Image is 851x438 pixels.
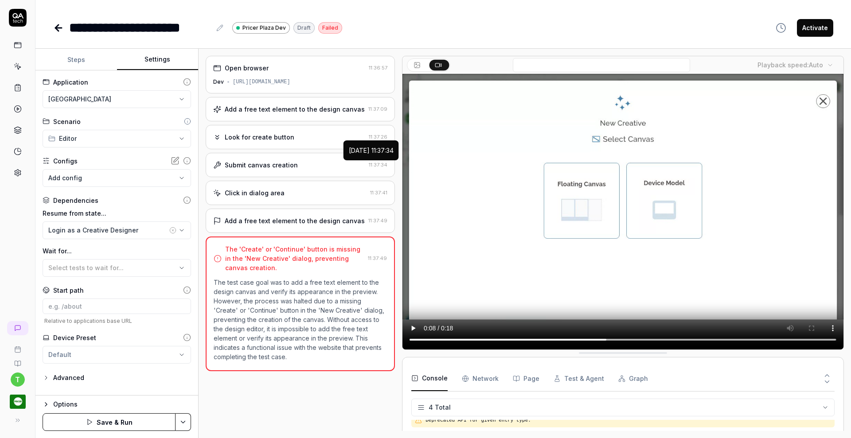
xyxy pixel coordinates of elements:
button: Options [43,399,191,410]
button: Test & Agent [554,366,604,391]
div: Device Preset [53,333,96,342]
div: Look for create button [225,132,294,142]
div: Configs [53,156,78,166]
button: Steps [35,49,117,70]
label: Wait for... [43,246,191,256]
time: 11:37:49 [368,217,387,224]
a: Documentation [4,353,31,367]
span: Relative to applications base URL [43,318,191,324]
span: [GEOGRAPHIC_DATA] [48,94,111,104]
div: Dev [213,78,224,86]
button: [GEOGRAPHIC_DATA] [43,90,191,108]
a: Book a call with us [4,339,31,353]
div: Open browser [225,63,269,73]
pre: Deprecated API for given entry type. [425,417,831,424]
div: [URL][DOMAIN_NAME] [233,78,290,86]
div: Scenario [53,117,81,126]
button: Graph [618,366,648,391]
button: t [11,372,25,387]
button: Activate [797,19,833,37]
div: Add a free text element to the design canvas [225,216,365,225]
div: Failed [318,22,342,34]
div: Click in dialog area [225,188,285,198]
a: Pricer Plaza Dev [232,22,290,34]
button: Settings [117,49,199,70]
time: 11:37:49 [368,255,387,261]
div: Options [53,399,191,410]
button: Editor [43,130,191,147]
div: The 'Create' or 'Continue' button is missing in the 'New Creative' dialog, preventing canvas crea... [225,244,364,272]
button: Network [462,366,499,391]
span: Editor [59,134,77,143]
div: Draft [293,22,315,34]
button: Select tests to wait for... [43,259,191,277]
div: Application [53,78,88,87]
button: Page [513,366,539,391]
div: Submit canvas creation [225,160,298,170]
time: 11:37:41 [370,190,387,196]
time: 11:37:09 [368,106,387,112]
time: 11:36:57 [369,65,387,71]
div: Start path [53,286,84,295]
img: Pricer.com Logo [10,394,26,410]
time: 11:37:34 [369,162,387,168]
div: [DATE] 11:37:34 [349,146,394,155]
button: Save & Run [43,413,176,431]
button: View version history [770,19,792,37]
div: Add a free text element to the design canvas [225,105,365,114]
button: Pricer.com Logo [4,387,31,411]
input: e.g. /about [43,298,191,314]
button: Login as a Creative Designer [43,221,191,239]
div: Default [48,350,71,359]
time: 11:37:26 [369,134,387,140]
span: Select tests to wait for... [48,264,124,271]
button: Default [43,346,191,364]
span: Pricer Plaza Dev [242,24,286,32]
div: Login as a Creative Designer [48,225,168,235]
button: Advanced [43,372,84,383]
div: Advanced [53,372,84,383]
div: Dependencies [53,196,98,205]
a: New conversation [7,321,28,335]
label: Resume from state... [43,209,191,218]
div: Playback speed: [757,60,823,70]
p: The test case goal was to add a free text element to the design canvas and verify its appearance ... [214,278,387,361]
button: Console [411,366,448,391]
